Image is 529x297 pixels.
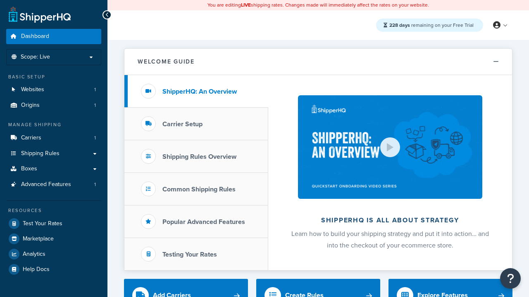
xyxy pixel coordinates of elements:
[291,229,489,250] span: Learn how to build your shipping strategy and put it into action… and into the checkout of your e...
[138,59,195,65] h2: Welcome Guide
[6,177,101,192] a: Advanced Features1
[500,268,521,289] button: Open Resource Center
[389,21,410,29] strong: 228 days
[21,102,40,109] span: Origins
[162,218,245,226] h3: Popular Advanced Features
[94,86,96,93] span: 1
[6,98,101,113] li: Origins
[94,134,96,141] span: 1
[23,266,50,273] span: Help Docs
[94,102,96,109] span: 1
[389,21,474,29] span: remaining on your Free Trial
[162,88,237,95] h3: ShipperHQ: An Overview
[162,120,203,128] h3: Carrier Setup
[241,1,251,9] b: LIVE
[162,186,236,193] h3: Common Shipping Rules
[6,262,101,277] a: Help Docs
[6,247,101,262] a: Analytics
[162,251,217,258] h3: Testing Your Rates
[23,236,54,243] span: Marketplace
[21,150,60,157] span: Shipping Rules
[6,29,101,44] a: Dashboard
[23,220,62,227] span: Test Your Rates
[6,161,101,177] a: Boxes
[298,95,482,199] img: ShipperHQ is all about strategy
[21,54,50,61] span: Scope: Live
[290,217,490,224] h2: ShipperHQ is all about strategy
[6,216,101,231] a: Test Your Rates
[21,86,44,93] span: Websites
[6,146,101,161] a: Shipping Rules
[6,130,101,146] a: Carriers1
[6,231,101,246] a: Marketplace
[6,73,101,80] div: Basic Setup
[162,153,236,160] h3: Shipping Rules Overview
[94,181,96,188] span: 1
[21,134,41,141] span: Carriers
[6,177,101,192] li: Advanced Features
[6,82,101,97] li: Websites
[6,121,101,128] div: Manage Shipping
[23,251,45,258] span: Analytics
[124,49,512,75] button: Welcome Guide
[21,165,37,172] span: Boxes
[6,207,101,214] div: Resources
[21,181,71,188] span: Advanced Features
[6,82,101,97] a: Websites1
[6,98,101,113] a: Origins1
[21,33,49,40] span: Dashboard
[6,130,101,146] li: Carriers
